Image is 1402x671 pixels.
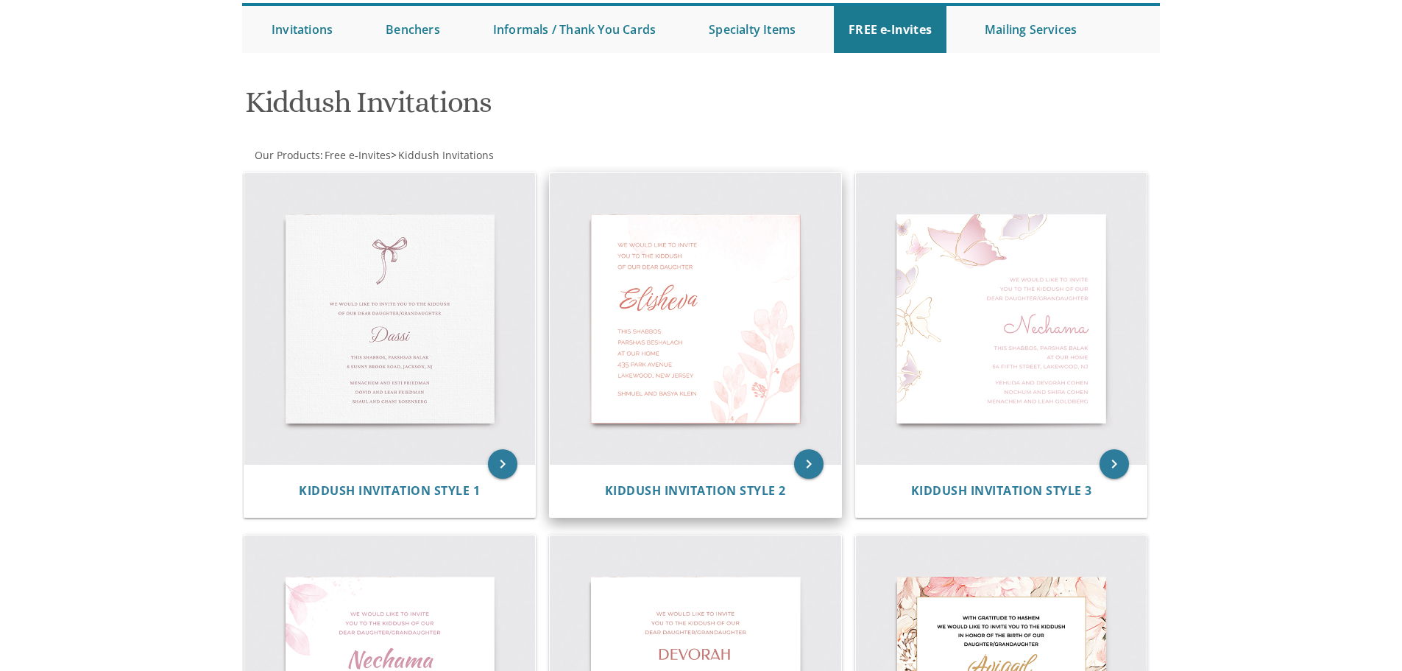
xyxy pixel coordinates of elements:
[856,173,1147,465] img: Kiddush Invitation Style 3
[834,6,946,53] a: FREE e-Invites
[323,148,391,162] a: Free e-Invites
[253,148,320,162] a: Our Products
[605,484,786,498] a: Kiddush Invitation Style 2
[488,449,517,479] a: keyboard_arrow_right
[257,6,347,53] a: Invitations
[245,86,846,130] h1: Kiddush Invitations
[391,148,494,162] span: >
[794,449,824,479] a: keyboard_arrow_right
[244,173,536,465] img: Kiddush Invitation Style 1
[1100,449,1129,479] a: keyboard_arrow_right
[478,6,670,53] a: Informals / Thank You Cards
[398,148,494,162] span: Kiddush Invitations
[911,482,1092,499] span: Kiddush Invitation Style 3
[694,6,810,53] a: Specialty Items
[911,484,1092,498] a: Kiddush Invitation Style 3
[299,484,480,498] a: Kiddush Invitation Style 1
[299,482,480,499] span: Kiddush Invitation Style 1
[242,148,701,163] div: :
[605,482,786,499] span: Kiddush Invitation Style 2
[397,148,494,162] a: Kiddush Invitations
[550,173,841,465] img: Kiddush Invitation Style 2
[325,148,391,162] span: Free e-Invites
[371,6,455,53] a: Benchers
[970,6,1091,53] a: Mailing Services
